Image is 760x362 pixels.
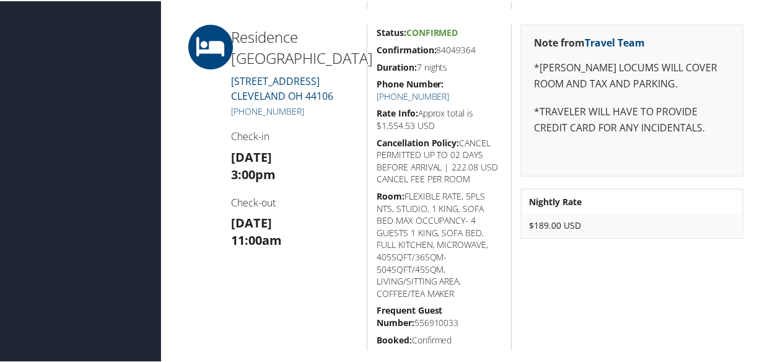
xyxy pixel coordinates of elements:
[585,35,645,48] a: Travel Team
[377,136,502,184] h5: CANCEL PERMITTED UP TO 02 DAYS BEFORE ARRIVAL | 222.08 USD CANCEL FEE PER ROOM
[534,59,730,90] p: *[PERSON_NAME] LOCUMS WILL COVER ROOM AND TAX AND PARKING.
[231,165,276,182] strong: 3:00pm
[231,104,304,116] a: [PHONE_NUMBER]
[231,195,357,208] h4: Check-out
[523,213,741,236] td: $189.00 USD
[377,189,502,298] h5: FLEXIBLE RATE, 5PLS NTS, STUDIO, 1 KING, SOFA BED MAX OCCUPANCY- 4 GUESTS 1 KING, SOFA BED, FULL ...
[231,231,282,247] strong: 11:00am
[231,148,272,164] strong: [DATE]
[377,89,450,101] a: [PHONE_NUMBER]
[377,43,437,55] strong: Confirmation:
[377,303,443,327] strong: Frequent Guest Number:
[377,25,406,37] strong: Status:
[231,25,357,67] h2: Residence [GEOGRAPHIC_DATA]
[377,106,418,118] strong: Rate Info:
[231,128,357,142] h4: Check-in
[377,189,404,201] strong: Room:
[377,43,502,55] h5: 84049364
[377,333,502,345] h5: Confirmed
[377,77,444,89] strong: Phone Number:
[534,103,730,135] p: *TRAVELER WILL HAVE TO PROVIDE CREDIT CARD FOR ANY INCIDENTALS.
[377,106,502,130] h5: Approx total is $1,554.53 USD
[377,333,412,345] strong: Booked:
[377,60,502,73] h5: 7 nights
[406,25,458,37] span: Confirmed
[523,190,741,212] th: Nightly Rate
[231,73,333,102] a: [STREET_ADDRESS]CLEVELAND OH 44106
[377,303,502,327] h5: 556910033
[231,213,272,230] strong: [DATE]
[377,136,460,148] strong: Cancellation Policy:
[377,60,417,72] strong: Duration:
[534,35,645,48] strong: Note from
